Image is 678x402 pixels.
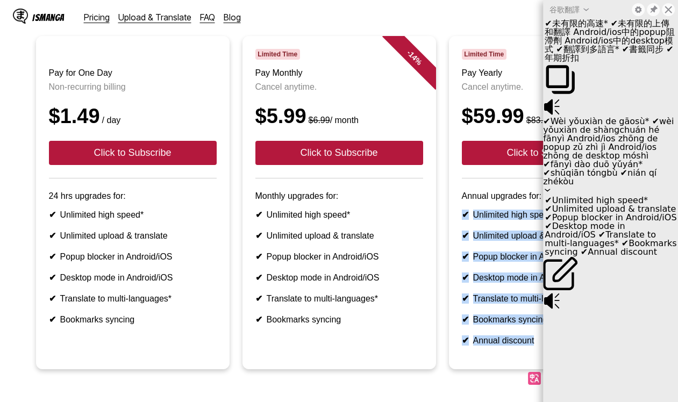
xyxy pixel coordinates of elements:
li: Bookmarks syncing [49,314,217,325]
a: Blog [224,12,241,23]
li: Unlimited high speed* [49,210,217,220]
li: Unlimited high speed* [462,210,630,220]
span: Limited Time [255,49,300,60]
b: ✔ [462,252,469,261]
img: IsManga Logo [13,9,28,24]
li: Desktop mode in Android/iOS [49,272,217,283]
b: ✔ [49,252,56,261]
li: Popup blocker in Android/iOS [255,252,423,262]
b: ✔ [255,252,262,261]
b: ✔ [462,231,469,240]
b: ✔ [49,210,56,219]
b: ✔ [49,315,56,324]
p: Cancel anytime. [462,82,630,92]
b: ✔ [462,336,469,345]
a: IsManga LogoIsManga [13,9,84,26]
b: ✔ [49,273,56,282]
div: IsManga [32,12,65,23]
li: Unlimited upload & translate [255,231,423,241]
div: $1.49 [49,105,217,128]
small: / day [100,116,121,125]
small: / month [306,116,359,125]
small: / year [524,116,574,125]
b: ✔ [462,210,469,219]
span: Limited Time [462,49,506,60]
div: $5.99 [255,105,423,128]
h3: Pay Monthly [255,68,423,78]
li: Translate to multi-languages* [49,293,217,304]
li: Unlimited upload & translate [49,231,217,241]
div: $59.99 [462,105,630,128]
b: ✔ [462,273,469,282]
b: ✔ [255,273,262,282]
h3: Pay for One Day [49,68,217,78]
s: $6.99 [309,116,330,125]
b: ✔ [255,294,262,303]
b: ✔ [49,231,56,240]
b: ✔ [255,231,262,240]
button: Click to Subscribe [49,141,217,165]
li: Popup blocker in Android/iOS [49,252,217,262]
li: Bookmarks syncing [255,314,423,325]
p: Non-recurring billing [49,82,217,92]
button: Click to Subscribe [255,141,423,165]
li: Translate to multi-languages* [255,293,423,304]
b: ✔ [462,315,469,324]
h3: Pay Yearly [462,68,630,78]
p: 24 hrs upgrades for: [49,191,217,201]
li: Desktop mode in Android/iOS [462,272,630,283]
li: Popup blocker in Android/iOS [462,252,630,262]
li: Desktop mode in Android/iOS [255,272,423,283]
s: $83.88 [526,116,553,125]
b: ✔ [462,294,469,303]
li: Bookmarks syncing [462,314,630,325]
li: Unlimited upload & translate [462,231,630,241]
a: FAQ [200,12,215,23]
button: Click to Subscribe [462,141,630,165]
p: Annual upgrades for: [462,191,630,201]
li: Annual discount [462,335,630,346]
b: ✔ [255,210,262,219]
b: ✔ [255,315,262,324]
li: Unlimited high speed* [255,210,423,220]
a: Upload & Translate [118,12,191,23]
b: ✔ [49,294,56,303]
li: Translate to multi-languages* [462,293,630,304]
a: Pricing [84,12,110,23]
p: Cancel anytime. [255,82,423,92]
p: Monthly upgrades for: [255,191,423,201]
div: - 14 % [382,25,446,90]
